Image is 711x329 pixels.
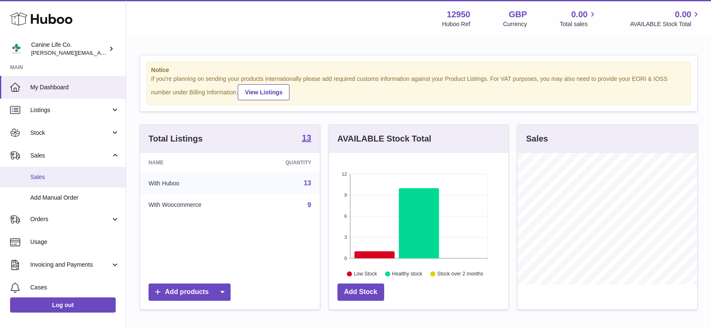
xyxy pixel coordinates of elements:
a: View Listings [238,84,289,100]
h3: Total Listings [149,133,203,144]
span: 0.00 [675,9,691,20]
text: 9 [344,193,347,198]
text: Stock over 2 months [437,271,483,277]
span: Sales [30,152,111,160]
text: 12 [342,171,347,177]
span: My Dashboard [30,83,119,91]
div: Currency [503,20,527,28]
td: With Huboo [140,172,252,194]
th: Quantity [252,153,320,172]
text: Healthy stock [392,271,423,277]
span: Usage [30,238,119,246]
span: Listings [30,106,111,114]
img: kevin@clsgltd.co.uk [10,43,23,55]
span: Cases [30,284,119,292]
a: 9 [308,201,311,209]
strong: Notice [151,66,686,74]
a: 0.00 Total sales [560,9,597,28]
span: Sales [30,173,119,181]
span: 0.00 [571,9,588,20]
th: Name [140,153,252,172]
strong: GBP [509,9,527,20]
a: Add Stock [337,284,384,301]
a: 0.00 AVAILABLE Stock Total [630,9,701,28]
div: If you're planning on sending your products internationally please add required customs informati... [151,75,686,100]
td: With Woocommerce [140,194,252,216]
div: Huboo Ref [442,20,470,28]
text: Low Stock [354,271,377,277]
a: Log out [10,297,116,313]
a: 13 [302,134,311,144]
span: Add Manual Order [30,194,119,202]
a: Add products [149,284,231,301]
h3: AVAILABLE Stock Total [337,133,431,144]
text: 6 [344,214,347,219]
span: Orders [30,215,111,223]
span: Invoicing and Payments [30,261,111,269]
text: 3 [344,235,347,240]
span: Total sales [560,20,597,28]
h3: Sales [526,133,548,144]
div: Canine Life Co. [31,41,107,57]
span: AVAILABLE Stock Total [630,20,701,28]
span: [PERSON_NAME][EMAIL_ADDRESS][DOMAIN_NAME] [31,49,169,56]
strong: 13 [302,134,311,142]
text: 0 [344,256,347,261]
span: Stock [30,129,111,137]
strong: 12950 [447,9,470,20]
a: 13 [304,179,311,187]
